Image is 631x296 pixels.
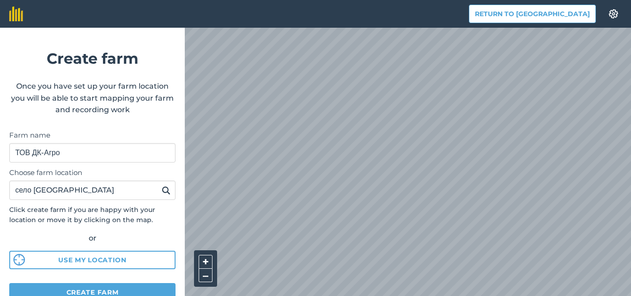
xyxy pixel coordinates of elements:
[9,167,176,178] label: Choose farm location
[199,255,212,269] button: +
[608,9,619,18] img: A cog icon
[9,205,176,225] p: Click create farm if you are happy with your location or move it by clicking on the map.
[9,130,176,141] label: Farm name
[162,185,170,196] img: svg+xml;base64,PHN2ZyB4bWxucz0iaHR0cDovL3d3dy53My5vcmcvMjAwMC9zdmciIHdpZHRoPSIxOSIgaGVpZ2h0PSIyNC...
[13,254,25,266] img: svg%3e
[199,269,212,282] button: –
[9,47,176,70] h1: Create farm
[9,80,176,116] p: Once you have set up your farm location you will be able to start mapping your farm and recording...
[9,232,176,244] div: or
[9,251,176,269] button: Use my location
[469,5,596,23] button: Return to [GEOGRAPHIC_DATA]
[9,143,176,163] input: Farm name
[9,181,176,200] input: Enter your farm’s address
[9,6,23,21] img: fieldmargin Logo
